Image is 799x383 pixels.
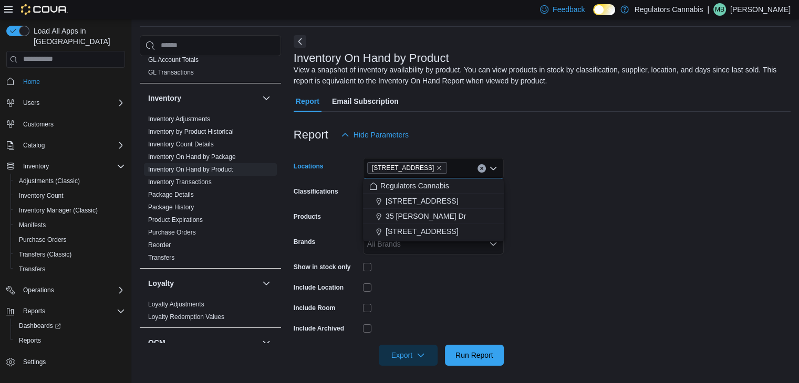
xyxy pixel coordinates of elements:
[386,196,458,206] span: [STREET_ADDRESS]
[19,75,125,88] span: Home
[294,35,306,48] button: Next
[19,355,125,368] span: Settings
[148,204,194,211] a: Package History
[148,190,194,199] span: Package Details
[294,212,321,221] label: Products
[148,166,233,173] a: Inventory On Hand by Product
[294,129,328,141] h3: Report
[445,345,504,366] button: Run Report
[148,178,212,186] span: Inventory Transactions
[23,358,46,366] span: Settings
[15,334,45,347] a: Reports
[148,56,199,63] a: GL Account Totals
[19,221,46,229] span: Manifests
[634,3,703,16] p: Regulators Cannabis
[380,180,449,191] span: Regulators Cannabis
[372,163,434,173] span: [STREET_ADDRESS]
[19,118,58,131] a: Customers
[363,178,504,194] button: Regulators Cannabis
[367,162,448,174] span: 8486 Wyandotte St E
[19,139,49,152] button: Catalog
[148,93,258,103] button: Inventory
[19,191,64,200] span: Inventory Count
[19,97,125,109] span: Users
[489,164,497,173] button: Close list of options
[337,124,413,145] button: Hide Parameters
[15,263,49,275] a: Transfers
[19,206,98,215] span: Inventory Manager (Classic)
[148,253,174,262] span: Transfers
[148,216,203,224] a: Product Expirations
[260,92,273,104] button: Inventory
[15,219,50,231] a: Manifests
[379,345,438,366] button: Export
[11,232,129,247] button: Purchase Orders
[15,175,84,187] a: Adjustments (Classic)
[140,298,281,327] div: Loyalty
[260,336,273,349] button: OCM
[148,165,233,174] span: Inventory On Hand by Product
[2,74,129,89] button: Home
[2,116,129,132] button: Customers
[294,238,315,246] label: Brands
[19,305,49,317] button: Reports
[15,320,65,332] a: Dashboards
[363,224,504,239] button: [STREET_ADDRESS]
[19,336,41,345] span: Reports
[23,78,40,86] span: Home
[148,128,234,135] a: Inventory by Product Historical
[260,277,273,290] button: Loyalty
[294,162,324,171] label: Locations
[148,69,194,76] a: GL Transactions
[23,162,49,171] span: Inventory
[148,178,212,186] a: Inventory Transactions
[23,286,54,294] span: Operations
[19,356,50,368] a: Settings
[23,99,39,107] span: Users
[2,138,129,153] button: Catalog
[148,93,181,103] h3: Inventory
[19,76,44,88] a: Home
[19,139,125,152] span: Catalog
[19,160,53,173] button: Inventory
[363,178,504,239] div: Choose from the following options
[19,305,125,317] span: Reports
[11,318,129,333] a: Dashboards
[15,175,125,187] span: Adjustments (Classic)
[11,188,129,203] button: Inventory Count
[19,177,80,185] span: Adjustments (Classic)
[148,313,224,321] a: Loyalty Redemption Values
[19,322,61,330] span: Dashboards
[19,284,58,296] button: Operations
[478,164,486,173] button: Clear input
[2,304,129,318] button: Reports
[296,91,319,112] span: Report
[11,174,129,188] button: Adjustments (Classic)
[148,300,204,308] span: Loyalty Adjustments
[11,262,129,276] button: Transfers
[148,68,194,77] span: GL Transactions
[294,52,449,65] h3: Inventory On Hand by Product
[148,337,165,348] h3: OCM
[148,229,196,236] a: Purchase Orders
[11,203,129,218] button: Inventory Manager (Classic)
[715,3,724,16] span: MB
[148,301,204,308] a: Loyalty Adjustments
[140,113,281,268] div: Inventory
[15,219,125,231] span: Manifests
[15,320,125,332] span: Dashboards
[148,153,236,161] span: Inventory On Hand by Package
[489,240,497,248] button: Open list of options
[23,120,54,129] span: Customers
[294,65,785,87] div: View a snapshot of inventory availability by product. You can view products in stock by classific...
[713,3,726,16] div: Mike Biron
[593,4,615,15] input: Dark Mode
[15,189,68,202] a: Inventory Count
[2,283,129,297] button: Operations
[19,97,44,109] button: Users
[363,209,504,224] button: 35 [PERSON_NAME] Dr
[2,354,129,369] button: Settings
[385,345,431,366] span: Export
